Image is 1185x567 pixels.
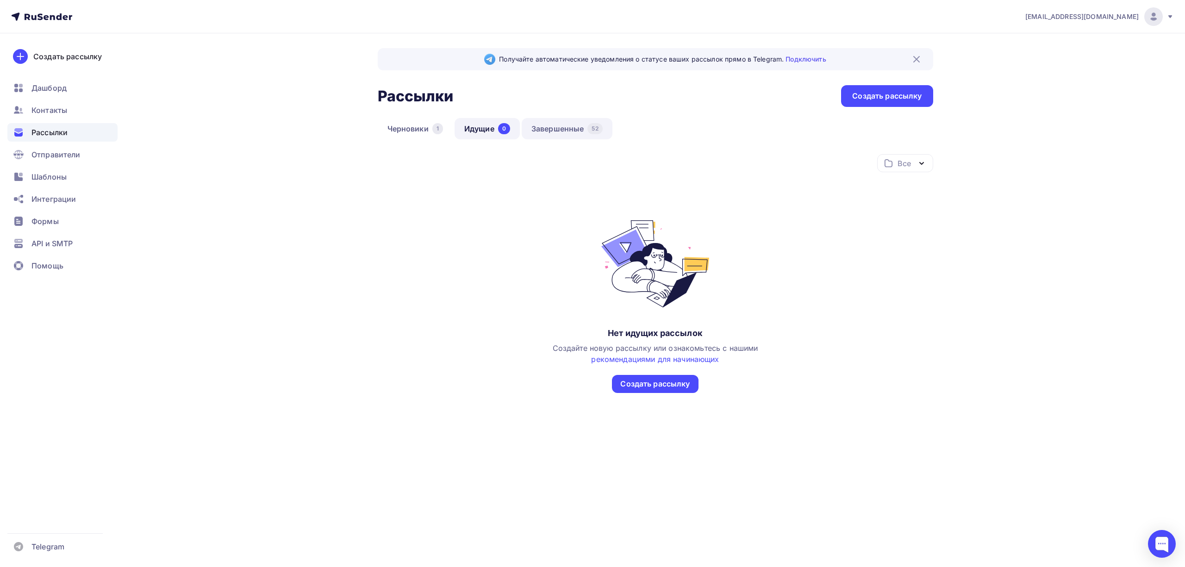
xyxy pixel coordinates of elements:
[7,101,118,119] a: Контакты
[877,154,933,172] button: Все
[31,238,73,249] span: API и SMTP
[484,54,495,65] img: Telegram
[7,168,118,186] a: Шаблоны
[1025,7,1174,26] a: [EMAIL_ADDRESS][DOMAIN_NAME]
[31,216,59,227] span: Формы
[455,118,520,139] a: Идущие0
[522,118,612,139] a: Завершенные52
[31,171,67,182] span: Шаблоны
[378,118,453,139] a: Черновики1
[7,79,118,97] a: Дашборд
[620,379,690,389] div: Создать рассылку
[31,541,64,552] span: Telegram
[498,123,510,134] div: 0
[31,127,68,138] span: Рассылки
[7,123,118,142] a: Рассылки
[587,123,602,134] div: 52
[591,355,719,364] a: рекомендациями для начинающих
[33,51,102,62] div: Создать рассылку
[31,82,67,93] span: Дашборд
[378,87,454,106] h2: Рассылки
[499,55,826,64] span: Получайте автоматические уведомления о статусе ваших рассылок прямо в Telegram.
[852,91,922,101] div: Создать рассылку
[786,55,826,63] a: Подключить
[1025,12,1139,21] span: [EMAIL_ADDRESS][DOMAIN_NAME]
[7,212,118,231] a: Формы
[31,260,63,271] span: Помощь
[553,343,758,364] span: Создайте новую рассылку или ознакомьтесь с нашими
[31,149,81,160] span: Отправители
[31,193,76,205] span: Интеграции
[432,123,443,134] div: 1
[608,328,703,339] div: Нет идущих рассылок
[898,158,911,169] div: Все
[7,145,118,164] a: Отправители
[31,105,67,116] span: Контакты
